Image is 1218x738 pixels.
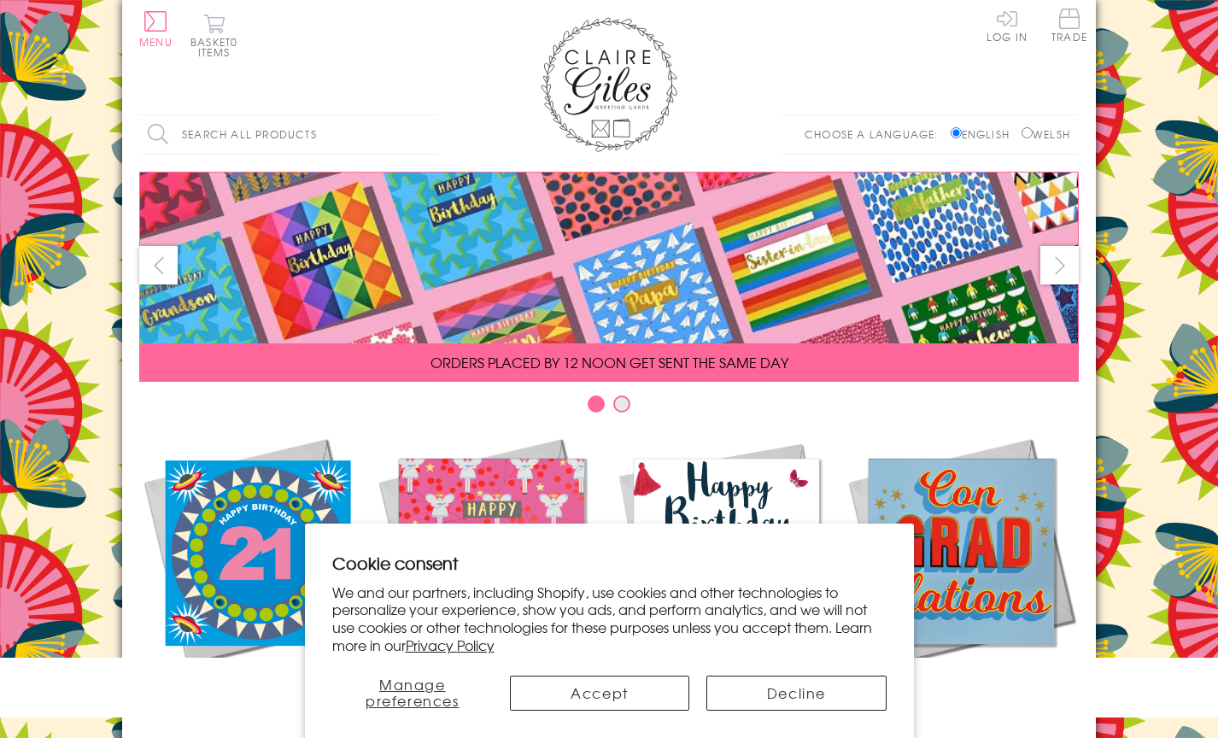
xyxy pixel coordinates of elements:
[430,352,788,372] span: ORDERS PLACED BY 12 NOON GET SENT THE SAME DAY
[588,395,605,413] button: Carousel Page 1 (Current Slide)
[139,434,374,702] a: New Releases
[951,126,1018,142] label: English
[332,583,887,654] p: We and our partners, including Shopify, use cookies and other technologies to personalize your ex...
[421,115,438,154] input: Search
[987,9,1028,42] a: Log In
[139,115,438,154] input: Search all products
[139,246,178,284] button: prev
[139,11,173,47] button: Menu
[541,17,677,152] img: Claire Giles Greetings Cards
[805,126,947,142] p: Choose a language:
[951,127,962,138] input: English
[1040,246,1079,284] button: next
[844,434,1079,702] a: Academic
[366,674,460,711] span: Manage preferences
[198,34,237,60] span: 0 items
[609,434,844,702] a: Birthdays
[139,34,173,50] span: Menu
[1022,127,1033,138] input: Welsh
[332,551,887,575] h2: Cookie consent
[613,395,630,413] button: Carousel Page 2
[1022,126,1070,142] label: Welsh
[1051,9,1087,42] span: Trade
[406,635,495,655] a: Privacy Policy
[332,676,493,711] button: Manage preferences
[190,14,237,57] button: Basket0 items
[139,395,1079,421] div: Carousel Pagination
[1051,9,1087,45] a: Trade
[706,676,886,711] button: Decline
[374,434,609,702] a: Christmas
[510,676,689,711] button: Accept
